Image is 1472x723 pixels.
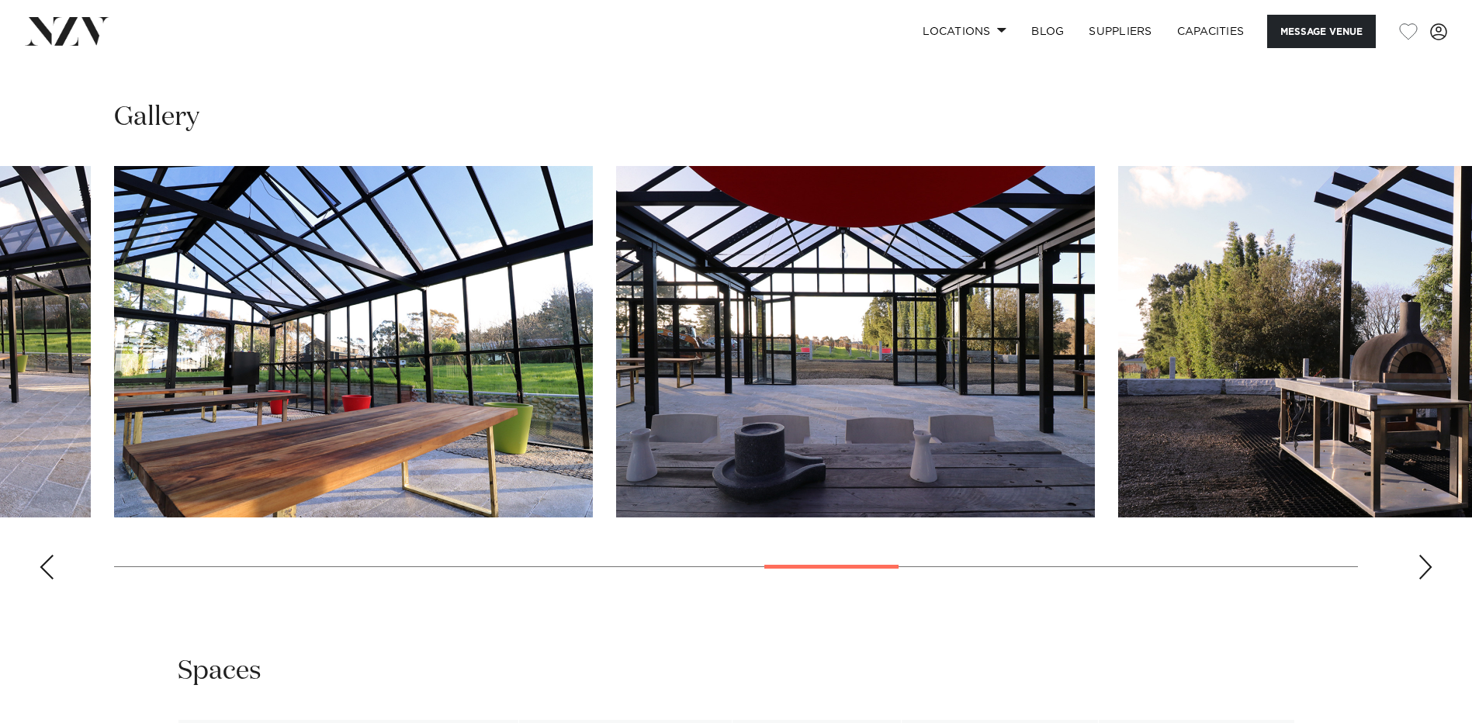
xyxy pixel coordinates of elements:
[178,654,261,689] h2: Spaces
[1019,15,1076,48] a: BLOG
[114,166,593,517] swiper-slide: 13 / 23
[1267,15,1376,48] button: Message Venue
[910,15,1019,48] a: Locations
[616,166,1095,517] swiper-slide: 14 / 23
[25,17,109,45] img: nzv-logo.png
[1165,15,1257,48] a: Capacities
[1076,15,1164,48] a: SUPPLIERS
[114,100,199,135] h2: Gallery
